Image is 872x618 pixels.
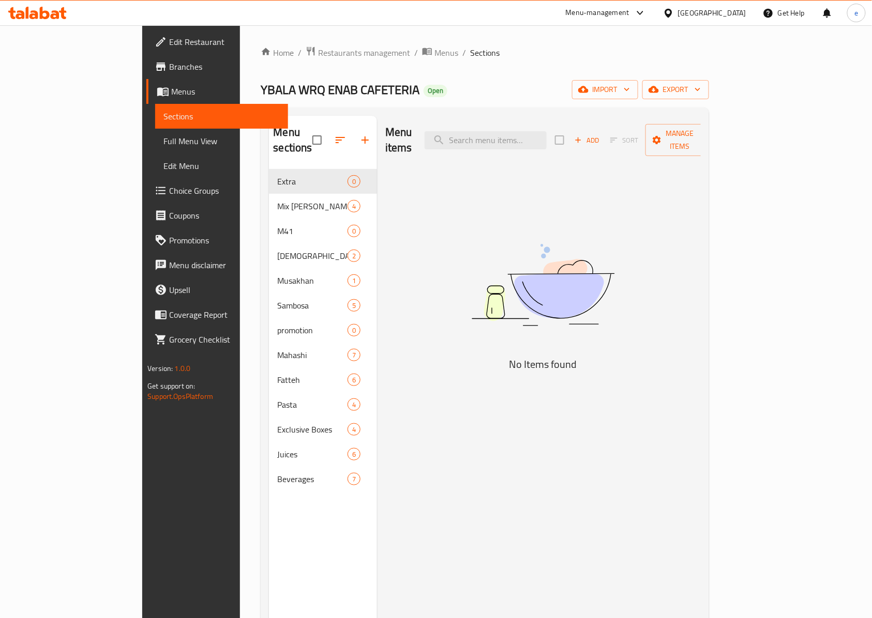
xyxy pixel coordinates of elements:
div: Juices6 [269,442,377,467]
a: Edit Restaurant [146,29,288,54]
div: Exclusive Boxes4 [269,417,377,442]
div: items [348,225,360,237]
button: Add section [353,128,378,152]
button: Manage items [645,124,715,156]
a: Coverage Report [146,302,288,327]
div: Open [424,85,447,97]
div: Harees [277,250,347,262]
div: items [348,274,360,287]
span: Beverages [277,473,347,485]
a: Upsell [146,277,288,302]
div: Pasta4 [269,392,377,417]
button: Add [570,132,604,148]
span: promotion [277,324,347,336]
div: items [348,299,360,312]
span: Menus [434,47,458,59]
div: Musakhan1 [269,268,377,293]
div: Exclusive Boxes [277,423,347,436]
span: 2 [348,251,360,261]
div: Extra0 [269,169,377,194]
nav: breadcrumb [261,46,709,59]
div: M410 [269,219,377,243]
img: dish.svg [414,217,672,353]
span: Coupons [169,209,280,222]
a: Menu disclaimer [146,253,288,277]
span: Coverage Report [169,308,280,321]
span: Edit Restaurant [169,36,280,48]
nav: Menu sections [269,165,377,496]
div: Beverages7 [269,467,377,491]
div: items [348,200,360,212]
div: items [348,398,360,411]
a: Edit Menu [155,153,288,178]
span: 7 [348,350,360,360]
span: Promotions [169,234,280,246]
span: Mahashi [277,349,347,361]
div: Menu-management [566,7,629,19]
span: Restaurants management [318,47,410,59]
a: Branches [146,54,288,79]
span: 0 [348,226,360,236]
div: items [348,349,360,361]
div: items [348,175,360,188]
span: Manage items [654,127,706,153]
span: 1 [348,276,360,286]
span: e [854,7,858,19]
span: Sambosa [277,299,347,312]
a: Menus [146,79,288,104]
span: Select section first [604,132,645,148]
span: import [580,83,630,96]
span: Upsell [169,284,280,296]
span: 1.0.0 [175,362,191,375]
div: Mix Mahashi [277,200,347,212]
span: Musakhan [277,274,347,287]
div: [GEOGRAPHIC_DATA] [678,7,746,19]
span: [DEMOGRAPHIC_DATA] [277,250,347,262]
div: items [348,423,360,436]
a: Menus [422,46,458,59]
div: Fatteh6 [269,367,377,392]
a: Coupons [146,203,288,228]
span: Add [573,134,601,146]
span: Menus [171,85,280,98]
button: export [642,80,709,99]
span: M41 [277,225,347,237]
h2: Menu sections [273,125,312,156]
a: Promotions [146,228,288,253]
span: Add item [570,132,604,148]
button: import [572,80,638,99]
span: Menu disclaimer [169,259,280,271]
span: Get support on: [147,379,195,393]
div: Mahashi7 [269,343,377,367]
div: Mix [PERSON_NAME]4 [269,194,377,219]
div: promotion0 [269,318,377,343]
span: Sort sections [328,128,353,152]
div: items [348,374,360,386]
span: Juices [277,448,347,460]
div: Fatteh [277,374,347,386]
a: Sections [155,104,288,129]
span: 0 [348,177,360,187]
li: / [462,47,466,59]
input: search [425,131,547,149]
span: Choice Groups [169,184,280,197]
span: Grocery Checklist [169,333,280,346]
span: 6 [348,450,360,459]
div: items [348,324,360,336]
div: items [348,473,360,485]
span: Select all sections [306,129,328,151]
div: Pasta [277,398,347,411]
a: Restaurants management [306,46,410,59]
a: Support.OpsPlatform [147,390,213,403]
span: Edit Menu [163,160,280,172]
span: Sections [470,47,500,59]
h2: Menu items [385,125,412,156]
span: 6 [348,375,360,385]
h5: No Items found [414,356,672,373]
span: export [651,83,701,96]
